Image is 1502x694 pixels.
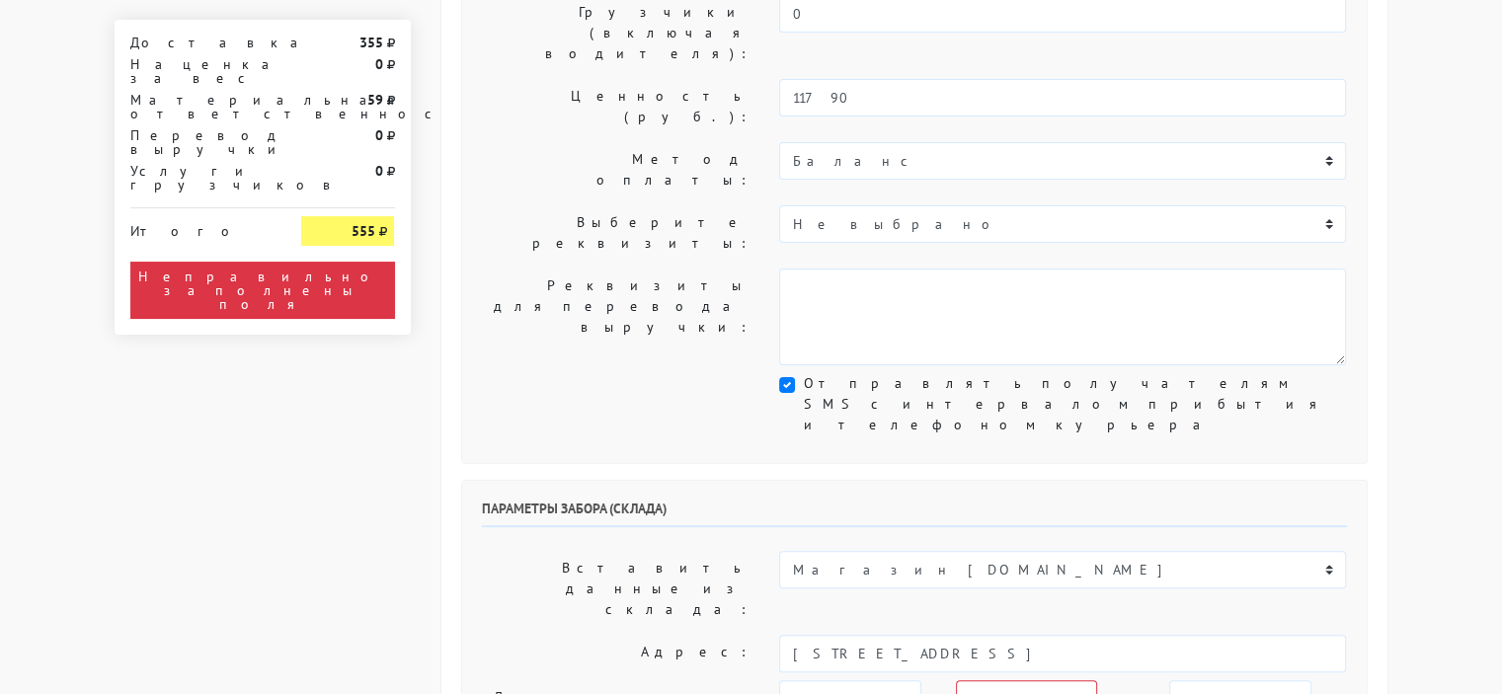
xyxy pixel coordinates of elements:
strong: 59 [366,91,382,109]
strong: 0 [374,126,382,144]
label: Отправлять получателям SMS с интервалом прибытия и телефоном курьера [803,373,1346,435]
strong: 555 [351,222,374,240]
strong: 0 [374,162,382,180]
div: Перевод выручки [116,128,287,156]
label: Реквизиты для перевода выручки: [467,269,765,365]
div: Материальная ответственность [116,93,287,120]
div: Наценка за вес [116,57,287,85]
div: Доставка [116,36,287,49]
strong: 0 [374,55,382,73]
strong: 355 [358,34,382,51]
label: Адрес: [467,635,765,672]
div: Неправильно заполнены поля [130,262,395,319]
label: Выберите реквизиты: [467,205,765,261]
label: Вставить данные из склада: [467,551,765,627]
div: Услуги грузчиков [116,164,287,192]
label: Ценность (руб.): [467,79,765,134]
h6: Параметры забора (склада) [482,501,1347,527]
label: Метод оплаты: [467,142,765,197]
div: Итого [130,216,273,238]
